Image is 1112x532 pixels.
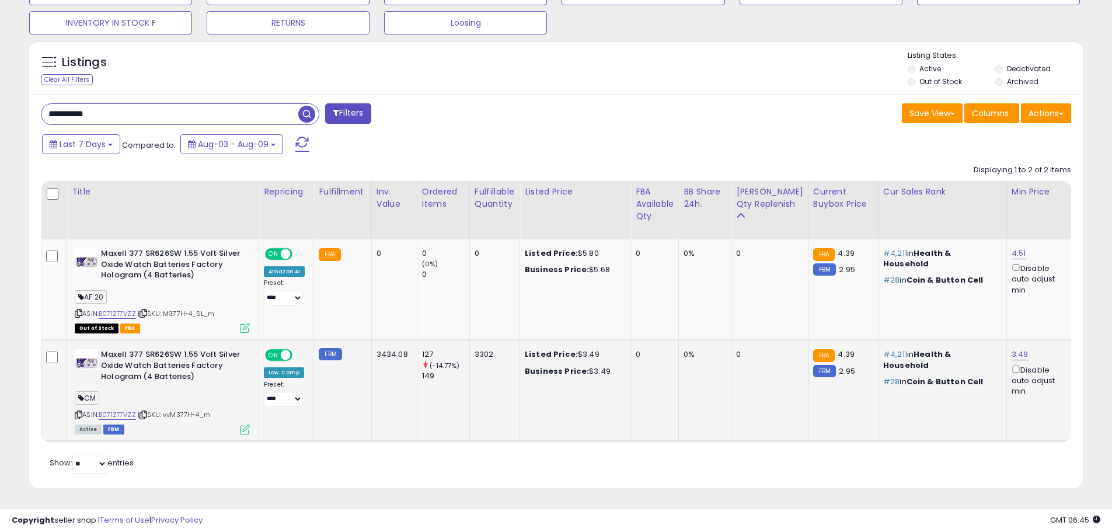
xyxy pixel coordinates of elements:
label: Deactivated [1007,64,1051,74]
div: Listed Price [525,186,626,198]
span: 4.39 [838,349,855,360]
div: Clear All Filters [41,74,93,85]
span: 2.95 [839,264,855,275]
p: in [883,248,998,269]
div: $3.49 [525,349,622,360]
div: Displaying 1 to 2 of 2 items [974,165,1071,176]
span: ON [266,350,281,360]
button: INVENTORY IN STOCK F [29,11,192,34]
span: 4.39 [838,248,855,259]
small: FBM [319,348,341,360]
small: FBM [813,365,836,377]
span: 2.95 [839,366,855,377]
span: Aug-03 - Aug-09 [198,138,269,150]
div: FBA Available Qty [636,186,674,222]
a: 4.51 [1012,248,1026,259]
p: in [883,377,998,387]
label: Archived [1007,77,1038,86]
div: 0% [684,349,722,360]
div: Preset: [264,279,305,305]
div: 0 [475,248,511,259]
div: Cur Sales Rank [883,186,1002,198]
span: CM [75,391,99,405]
div: 0 [377,248,408,259]
a: B071ZT7VZZ [99,309,136,319]
span: | SKU: M377H-4_SL_m [138,309,214,318]
b: Maxell 377 SR626SW 1.55 Volt Silver Oxide Watch Batteries Factory Hologram (4 Batteries) [101,349,243,385]
span: #28 [883,376,900,387]
button: Last 7 Days [42,134,120,154]
b: Listed Price: [525,248,578,259]
span: Columns [972,107,1009,119]
div: $5.80 [525,248,622,259]
small: FBM [813,263,836,276]
p: in [883,275,998,286]
small: (-14.77%) [430,361,459,370]
a: 3.49 [1012,349,1029,360]
div: Amazon AI [264,266,305,277]
div: $3.49 [525,366,622,377]
button: RETURNS [207,11,369,34]
div: Repricing [264,186,309,198]
small: FBA [319,248,340,261]
strong: Copyright [12,514,54,526]
p: in [883,349,998,370]
button: Filters [325,103,371,124]
div: BB Share 24h. [684,186,726,210]
div: ASIN: [75,349,250,433]
div: 0 [636,349,670,360]
span: OFF [291,249,309,259]
span: Coin & Button Cell [907,274,984,286]
span: OFF [291,350,309,360]
div: 0 [736,248,799,259]
div: Ordered Items [422,186,465,210]
span: FBM [103,425,124,434]
div: 3434.08 [377,349,408,360]
span: AF.20 [75,290,107,304]
img: 41sohnc8p+L._SL40_.jpg [75,349,98,370]
label: Out of Stock [919,77,962,86]
div: Inv. value [377,186,412,210]
a: Privacy Policy [151,514,203,526]
p: Listing States: [908,50,1083,61]
span: All listings that are currently out of stock and unavailable for purchase on Amazon [75,324,118,333]
div: 0 [636,248,670,259]
span: Health & Household [883,248,951,269]
span: Last 7 Days [60,138,106,150]
span: #4,211 [883,248,907,259]
b: Maxell 377 SR626SW 1.55 Volt Silver Oxide Watch Batteries Factory Hologram (4 Batteries) [101,248,243,284]
span: 2025-08-17 06:45 GMT [1050,514,1100,526]
div: 3302 [475,349,511,360]
span: FBA [120,324,140,333]
span: Compared to: [122,140,176,151]
button: Actions [1021,103,1071,123]
b: Business Price: [525,366,589,377]
div: seller snap | | [12,515,203,526]
a: Terms of Use [100,514,149,526]
small: FBA [813,349,835,362]
div: 0% [684,248,722,259]
b: Business Price: [525,264,589,275]
div: Fulfillable Quantity [475,186,515,210]
span: All listings currently available for purchase on Amazon [75,425,102,434]
small: FBA [813,248,835,261]
div: Preset: [264,381,305,407]
button: Loosing [384,11,547,34]
div: ASIN: [75,248,250,332]
div: 127 [422,349,469,360]
button: Aug-03 - Aug-09 [180,134,283,154]
b: Listed Price: [525,349,578,360]
div: Min Price [1012,186,1072,198]
span: #28 [883,274,900,286]
h5: Listings [62,54,107,71]
img: 41sohnc8p+L._SL40_.jpg [75,248,98,269]
div: 0 [422,269,469,280]
div: Current Buybox Price [813,186,873,210]
div: [PERSON_NAME] Qty Replenish [736,186,803,210]
small: (0%) [422,259,438,269]
div: 0 [422,248,469,259]
th: Please note that this number is a calculation based on your required days of coverage and your ve... [731,181,808,239]
button: Save View [902,103,963,123]
span: ON [266,249,281,259]
span: Show: entries [50,457,134,468]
